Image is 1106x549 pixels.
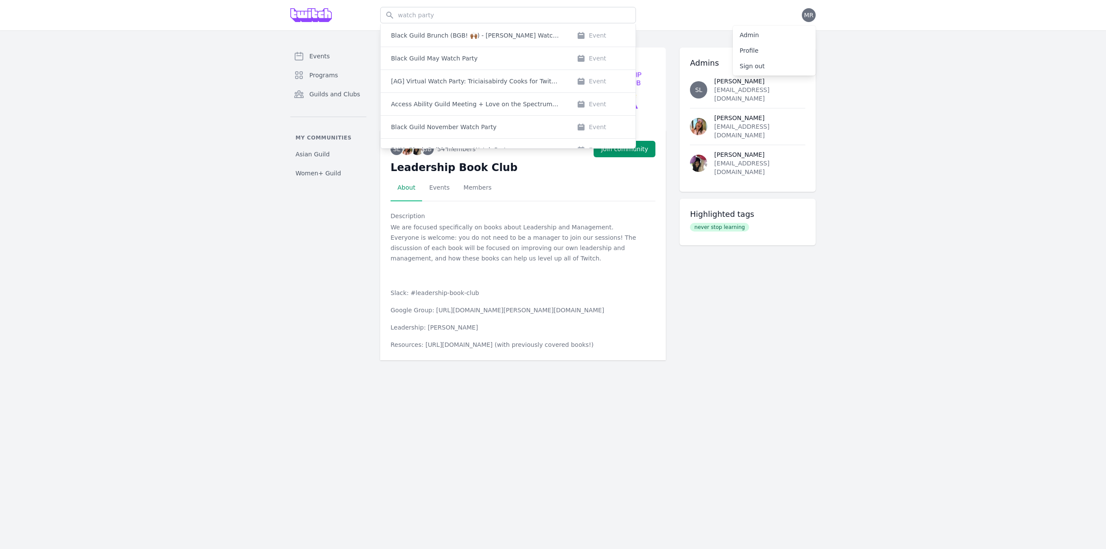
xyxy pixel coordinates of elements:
[381,93,636,115] a: Access Ability Guild Meeting + Love on the Spectrum Season 3 Premier Watch PartyEvent
[733,27,816,43] a: Admin
[391,123,496,131] p: Black Guild November Watch Party
[391,340,641,350] p: Resources: [URL][DOMAIN_NAME] (with previously covered books!)
[690,223,749,232] span: never stop learning
[714,150,805,159] div: [PERSON_NAME]
[733,58,816,74] a: Sign out
[391,100,559,108] p: Access Ability Guild Meeting + Love on the Spectrum Season 3 Premier Watch Party
[290,146,366,162] a: Asian Guild
[391,77,559,86] p: [AG] Virtual Watch Party: Triciaisabirdy Cooks for Twitch HQ!
[381,70,636,92] a: [AG] Virtual Watch Party: Triciaisabirdy Cooks for Twitch HQ!Event
[290,165,366,181] a: Women+ Guild
[589,100,606,108] p: Event
[296,150,330,159] span: Asian Guild
[594,141,655,157] button: Join community
[589,146,606,154] p: Event
[437,145,476,153] span: 34 members
[290,67,366,84] a: Programs
[290,48,366,181] nav: Sidebar
[733,43,816,58] a: Profile
[391,31,559,40] p: Black Guild Brunch (BGB! 🙌🏾) - [PERSON_NAME] Watch Party Event
[391,322,641,333] p: Leadership: [PERSON_NAME]
[457,175,499,201] a: Members
[714,86,805,103] div: [EMAIL_ADDRESS][DOMAIN_NAME]
[690,58,805,68] h3: Admins
[589,54,606,63] p: Event
[391,305,641,315] p: Google Group: [URL][DOMAIN_NAME][PERSON_NAME][DOMAIN_NAME]
[391,54,478,63] p: Black Guild May Watch Party
[733,25,816,76] div: MR
[381,24,636,47] a: Black Guild Brunch (BGB! 🙌🏾) - [PERSON_NAME] Watch Party EventEvent
[589,77,606,86] p: Event
[802,8,816,22] button: MR
[290,86,366,103] a: Guilds and Clubs
[391,212,655,220] div: Description
[714,77,805,86] div: [PERSON_NAME]
[296,169,341,178] span: Women+ Guild
[714,122,805,140] div: [EMAIL_ADDRESS][DOMAIN_NAME]
[309,71,338,79] span: Programs
[391,288,641,298] p: Slack: #leadership-book-club
[309,52,330,60] span: Events
[422,175,456,201] a: Events
[589,31,606,40] p: Event
[380,7,636,23] input: Search
[391,161,655,175] h2: Leadership Book Club
[695,87,702,93] span: SL
[804,12,814,18] span: MR
[391,222,641,263] p: We are focused specifically on books about Leadership and Management. Everyone is welcome: you do...
[381,139,636,161] a: BHM: Black Guild February Watch PartyEvent
[391,175,422,201] a: About
[714,114,805,122] div: [PERSON_NAME]
[391,146,510,154] p: BHM: Black Guild February Watch Party
[381,47,636,70] a: Black Guild May Watch PartyEvent
[393,146,400,152] span: SL
[589,123,606,131] p: Event
[309,90,360,98] span: Guilds and Clubs
[424,146,432,152] span: SB
[714,159,805,176] div: [EMAIL_ADDRESS][DOMAIN_NAME]
[290,134,366,141] p: My communities
[381,116,636,138] a: Black Guild November Watch PartyEvent
[290,8,332,22] img: Grove
[690,209,805,219] h3: Highlighted tags
[290,48,366,65] a: Events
